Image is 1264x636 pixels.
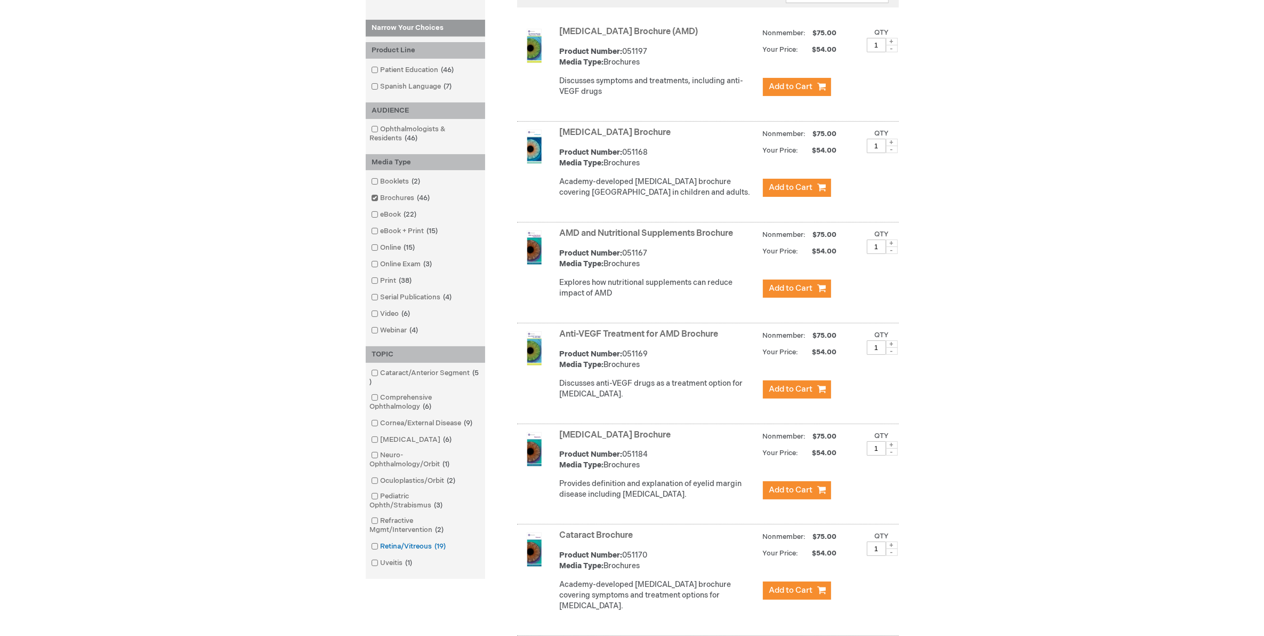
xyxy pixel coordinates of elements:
strong: Product Number: [560,349,623,359]
img: Age-Related Macular Degeneration Brochure (AMD) [517,29,551,63]
span: Add to Cart [769,283,813,293]
span: 4 [407,326,421,335]
label: Qty [875,230,889,238]
a: Anti-VEGF Treatment for AMD Brochure [560,329,719,339]
strong: Narrow Your Choices [366,20,485,37]
span: Add to Cart [769,485,813,495]
button: Add to Cart [763,380,831,399]
div: Provides definition and explanation of eyelid margin disease including [MEDICAL_DATA]. [560,479,758,500]
strong: Your Price: [763,348,799,356]
label: Qty [875,129,889,138]
a: [MEDICAL_DATA] Brochure [560,128,671,138]
a: Brochures46 [368,193,434,203]
span: 19 [432,542,449,551]
p: Explores how nutritional supplements can reduce impact of AMD [560,277,758,299]
strong: Nonmember: [763,27,806,40]
span: Add to Cart [769,585,813,595]
span: 5 [370,369,479,386]
img: Anti-VEGF Treatment for AMD Brochure [517,331,551,365]
p: Discusses symptoms and treatments, including anti-VEGF drugs [560,76,758,97]
input: Qty [867,340,886,355]
strong: Nonmember: [763,128,806,141]
span: Add to Cart [769,82,813,92]
button: Add to Cart [763,78,831,96]
a: Booklets2 [368,177,425,187]
label: Qty [875,532,889,540]
input: Qty [867,441,886,456]
label: Qty [875,28,889,37]
strong: Media Type: [560,360,604,369]
a: Patient Education46 [368,65,458,75]
a: Spanish Language7 [368,82,456,92]
div: 051169 Brochures [560,349,758,370]
span: 3 [421,260,435,268]
span: $75.00 [811,130,839,138]
span: $75.00 [811,230,839,239]
a: Retina/Vitreous19 [368,542,450,552]
div: TOPIC [366,346,485,363]
strong: Media Type: [560,259,604,268]
a: Refractive Mgmt/Intervention2 [368,516,482,535]
div: Media Type [366,154,485,171]
strong: Nonmember: [763,329,806,343]
strong: Product Number: [560,47,623,56]
div: 051184 Brochures [560,449,758,471]
span: 7 [441,82,455,91]
strong: Product Number: [560,249,623,258]
span: 2 [433,526,447,534]
img: AMD and Nutritional Supplements Brochure [517,230,551,265]
strong: Media Type: [560,460,604,470]
span: $75.00 [811,331,839,340]
a: Comprehensive Ophthalmology6 [368,393,482,412]
div: Discusses anti-VEGF drugs as a treatment option for [MEDICAL_DATA]. [560,378,758,400]
a: Serial Publications4 [368,292,456,303]
span: $75.00 [811,432,839,441]
span: 4 [441,293,455,301]
p: Academy-developed [MEDICAL_DATA] brochure covering symptoms and treatment options for [MEDICAL_DA... [560,579,758,611]
a: [MEDICAL_DATA] Brochure [560,430,671,440]
span: $54.00 [800,549,839,558]
strong: Product Number: [560,450,623,459]
a: [MEDICAL_DATA]6 [368,435,456,445]
strong: Your Price: [763,45,799,54]
span: 3 [432,501,446,510]
span: 15 [424,227,441,235]
strong: Your Price: [763,247,799,256]
span: 1 [440,460,453,468]
button: Add to Cart [763,280,831,298]
span: 46 [439,66,457,74]
span: $75.00 [811,29,839,37]
img: Cataract Brochure [517,532,551,567]
a: [MEDICAL_DATA] Brochure (AMD) [560,27,698,37]
span: Add to Cart [769,384,813,394]
div: 051168 Brochures [560,147,758,169]
a: Online15 [368,243,420,253]
a: eBook + Print15 [368,226,442,236]
span: $75.00 [811,532,839,541]
span: 46 [402,134,421,142]
a: Cornea/External Disease9 [368,418,477,428]
a: Pediatric Ophth/Strabismus3 [368,491,482,511]
strong: Your Price: [763,146,799,155]
strong: Your Price: [763,549,799,558]
span: $54.00 [800,146,839,155]
a: Neuro-Ophthalmology/Orbit1 [368,450,482,470]
span: 46 [415,194,433,202]
a: Webinar4 [368,325,423,336]
button: Add to Cart [763,179,831,197]
label: Qty [875,432,889,440]
span: 2 [409,177,423,186]
strong: Nonmember: [763,530,806,544]
span: $54.00 [800,247,839,256]
strong: Product Number: [560,148,623,157]
span: Add to Cart [769,182,813,193]
span: 6 [421,402,434,411]
a: Cataract/Anterior Segment5 [368,368,482,387]
strong: Nonmember: [763,430,806,443]
span: $54.00 [800,449,839,457]
img: Amblyopia Brochure [517,130,551,164]
img: Blepharitis Brochure [517,432,551,466]
span: 2 [445,476,458,485]
a: Oculoplastics/Orbit2 [368,476,460,486]
span: 6 [399,309,413,318]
